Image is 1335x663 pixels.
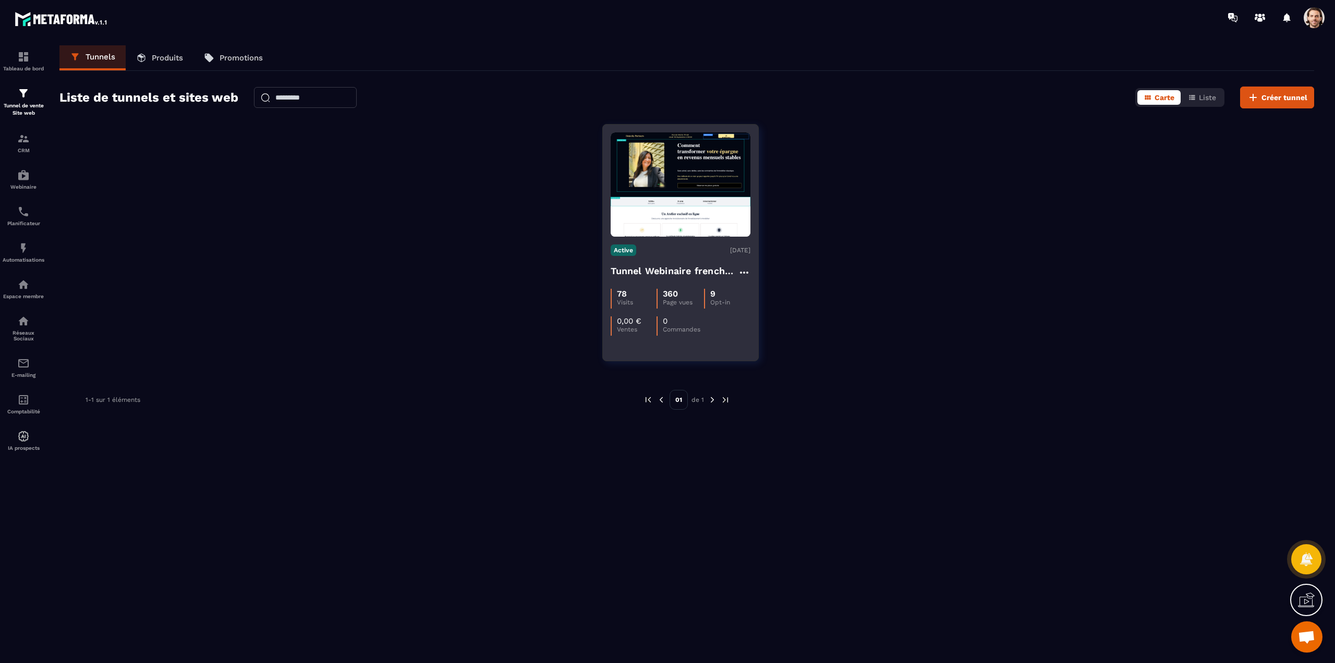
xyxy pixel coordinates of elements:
[3,372,44,378] p: E-mailing
[691,396,704,404] p: de 1
[126,45,193,70] a: Produits
[721,395,730,404] img: next
[17,315,30,327] img: social-network
[617,289,627,299] p: 78
[3,293,44,299] p: Espace membre
[3,307,44,349] a: social-networksocial-networkRéseaux Sociaux
[193,45,273,70] a: Promotions
[663,316,667,326] p: 0
[663,289,678,299] p: 360
[1137,90,1181,105] button: Carte
[663,299,704,306] p: Page vues
[663,326,702,333] p: Commandes
[17,87,30,100] img: formation
[1199,93,1216,102] span: Liste
[3,102,44,117] p: Tunnel de vente Site web
[1261,92,1307,103] span: Créer tunnel
[611,264,738,278] h4: Tunnel Webinaire frenchy partners
[17,394,30,406] img: accountant
[1240,87,1314,108] button: Créer tunnel
[17,242,30,254] img: automations
[3,445,44,451] p: IA prospects
[3,386,44,422] a: accountantaccountantComptabilité
[3,184,44,190] p: Webinaire
[3,161,44,198] a: automationsautomationsWebinaire
[3,409,44,414] p: Comptabilité
[710,299,750,306] p: Opt-in
[3,349,44,386] a: emailemailE-mailing
[17,430,30,443] img: automations
[3,271,44,307] a: automationsautomationsEspace membre
[86,396,140,403] p: 1-1 sur 1 éléments
[3,43,44,79] a: formationformationTableau de bord
[3,66,44,71] p: Tableau de bord
[644,395,653,404] img: prev
[730,247,750,254] p: [DATE]
[220,53,263,63] p: Promotions
[1155,93,1174,102] span: Carte
[17,357,30,370] img: email
[3,125,44,161] a: formationformationCRM
[1182,90,1222,105] button: Liste
[611,132,750,237] img: image
[1291,621,1322,653] div: Mở cuộc trò chuyện
[3,148,44,153] p: CRM
[15,9,108,28] img: logo
[86,52,115,62] p: Tunnels
[3,220,44,226] p: Planificateur
[617,316,641,326] p: 0,00 €
[17,205,30,218] img: scheduler
[3,330,44,341] p: Réseaux Sociaux
[3,234,44,271] a: automationsautomationsAutomatisations
[708,395,717,404] img: next
[710,289,715,299] p: 9
[17,132,30,145] img: formation
[17,51,30,63] img: formation
[611,244,636,256] p: Active
[3,257,44,263] p: Automatisations
[657,395,666,404] img: prev
[617,299,657,306] p: Visits
[17,169,30,181] img: automations
[59,45,126,70] a: Tunnels
[3,198,44,234] a: schedulerschedulerPlanificateur
[3,79,44,125] a: formationformationTunnel de vente Site web
[59,87,238,108] h2: Liste de tunnels et sites web
[670,390,688,410] p: 01
[152,53,183,63] p: Produits
[617,326,657,333] p: Ventes
[17,278,30,291] img: automations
